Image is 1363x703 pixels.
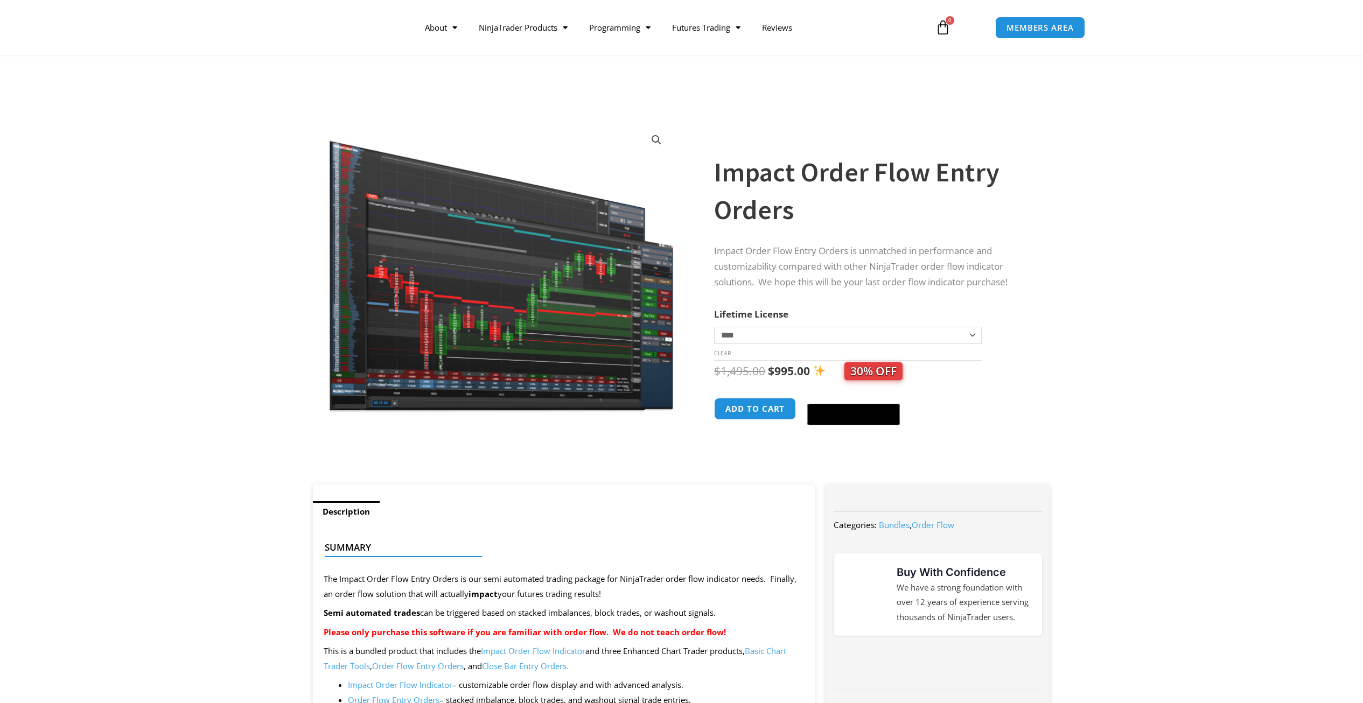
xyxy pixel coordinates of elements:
[879,519,954,530] span: ,
[661,15,751,40] a: Futures Trading
[328,122,674,414] img: of4
[768,363,810,378] bdi: 995.00
[324,606,805,621] p: can be triggered based on stacked imbalances, block trades, or washout signals.
[714,243,1029,290] p: Impact Order Flow Entry Orders is unmatched in performance and customizability compared with othe...
[714,153,1029,229] h1: Impact Order Flow Entry Orders
[912,519,954,530] a: Order Flow
[834,519,877,530] span: Categories:
[414,15,468,40] a: About
[807,404,900,425] button: Buy with GPay
[768,363,774,378] span: $
[879,519,910,530] a: Bundles
[714,434,1029,444] iframe: PayPal Message 1
[844,362,903,380] span: 30% OFF
[1006,24,1074,32] span: MEMBERS AREA
[844,575,883,614] img: mark thumbs good 43913 | Affordable Indicators – NinjaTrader
[325,542,795,553] h4: Summary
[647,130,666,150] a: View full-screen image gallery
[482,660,567,671] a: Close Bar Entry Orders
[919,12,967,43] a: 0
[578,15,661,40] a: Programming
[324,607,420,618] strong: Semi automated trades
[995,17,1085,39] a: MEMBERS AREA
[714,349,731,357] a: Clear options
[814,365,825,376] img: ✨
[372,660,464,671] a: Order Flow Entry Orders
[468,15,578,40] a: NinjaTrader Products
[414,15,922,40] nav: Menu
[857,653,1019,673] img: NinjaTrader Wordmark color RGB | Affordable Indicators – NinjaTrader
[324,572,805,602] p: The Impact Order Flow Entry Orders is our semi automated trading package for NinjaTrader order fl...
[714,398,796,420] button: Add to cart
[324,644,805,674] p: This is a bundled product that includes the and three Enhanced Chart Trader products, , , and
[805,396,902,400] iframe: Secure express checkout frame
[348,678,805,693] li: – customizable order flow display and with advanced analysis.
[946,16,954,25] span: 0
[313,501,380,522] a: Description
[469,588,498,599] strong: impact
[324,627,726,637] strong: Please only purchase this software if you are familiar with order flow. We do not teach order flow!
[567,660,569,671] a: .
[751,15,803,40] a: Reviews
[714,363,765,378] bdi: 1,495.00
[897,564,1031,580] h3: Buy With Confidence
[714,363,721,378] span: $
[348,679,452,690] a: Impact Order Flow Indicator
[897,580,1031,625] p: We have a strong foundation with over 12 years of experience serving thousands of NinjaTrader users.
[714,308,788,320] label: Lifetime License
[278,8,394,47] img: LogoAI | Affordable Indicators – NinjaTrader
[324,645,786,671] a: Basic Chart Trader Tools
[481,645,585,656] a: Impact Order Flow Indicator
